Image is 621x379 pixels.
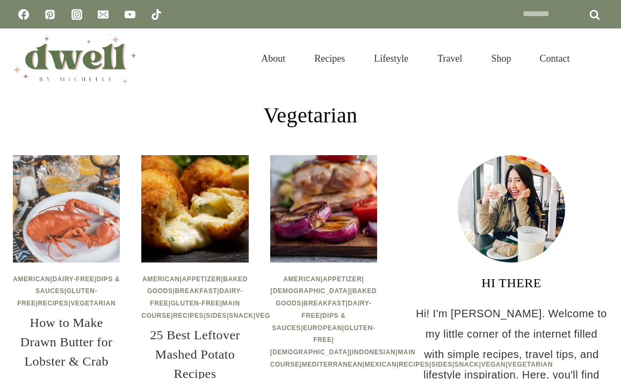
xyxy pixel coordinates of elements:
[302,361,363,368] a: Mediterranean
[481,361,506,368] a: Vegan
[270,348,350,356] a: [DEMOGRAPHIC_DATA]
[206,312,227,319] a: Sides
[52,275,94,283] a: Dairy-Free
[301,300,371,319] a: Dairy-Free
[141,300,240,319] a: Main Course
[431,361,452,368] a: Sides
[119,4,141,25] a: YouTube
[70,300,115,307] a: Vegetarian
[229,312,254,319] a: Snack
[13,4,34,25] a: Facebook
[272,312,345,332] a: Dips & Sauces
[476,40,525,77] a: Shop
[352,348,395,356] a: Indonesian
[359,40,423,77] a: Lifestyle
[283,275,320,283] a: American
[13,275,120,308] span: | | | | |
[304,300,346,307] a: Breakfast
[365,361,397,368] a: Mexican
[142,275,179,283] a: American
[263,99,357,132] h1: Vegetarian
[141,155,248,262] img: 25 Best Leftover Mashed Potato Recipes
[92,4,114,25] a: Email
[323,275,362,283] a: Appetizer
[66,4,88,25] a: Instagram
[13,275,50,283] a: American
[39,4,61,25] a: Pinterest
[247,40,300,77] a: About
[247,40,584,77] nav: Primary Navigation
[146,4,167,25] a: TikTok
[454,361,479,368] a: Snack
[525,40,584,77] a: Contact
[270,155,377,262] img: 31 Best Recipes with Red Onions of the Year
[182,275,221,283] a: Appetizer
[313,324,375,344] a: Gluten-Free
[270,287,350,295] a: [DEMOGRAPHIC_DATA]
[423,40,476,77] a: Travel
[173,312,204,319] a: Recipes
[508,361,553,368] a: Vegetarian
[141,275,327,319] span: | | | | | | | | | | |
[415,273,608,293] h3: HI THERE
[399,361,429,368] a: Recipes
[590,49,608,68] button: View Search Form
[303,324,342,332] a: European
[171,300,220,307] a: Gluten-Free
[300,40,359,77] a: Recipes
[20,316,113,368] a: How to Make Drawn Butter for Lobster & Crab
[13,34,136,83] img: DWELL by michelle
[175,287,218,295] a: Breakfast
[38,300,69,307] a: Recipes
[13,155,120,262] img: How to Make Drawn Butter for Lobster & Crab
[256,312,280,319] a: Vegan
